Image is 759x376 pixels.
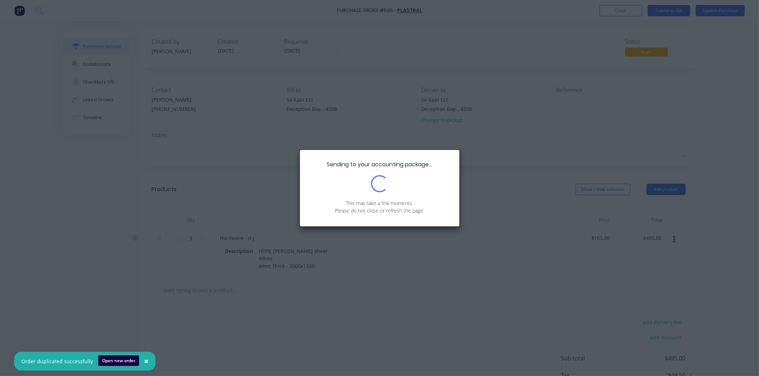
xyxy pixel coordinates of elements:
p: Please do not close or refresh the page. [311,207,449,214]
button: Close [137,353,156,370]
span: Sending to your accounting package... [327,160,432,168]
div: Order duplicated successfully [21,358,93,365]
span: × [144,356,148,366]
p: This may take a few moments. [311,199,449,207]
button: Open new order [98,355,139,366]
